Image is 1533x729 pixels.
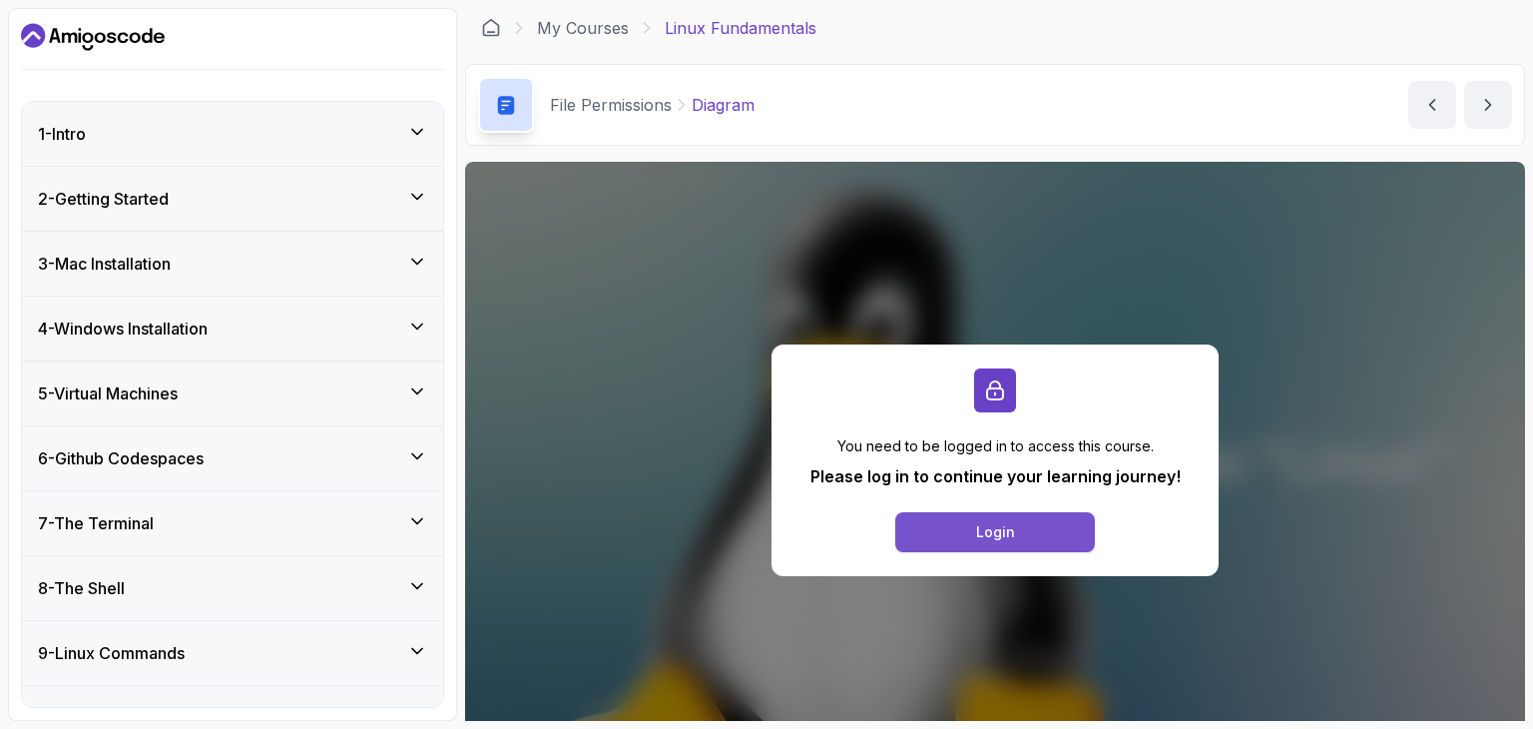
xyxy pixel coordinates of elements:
button: 3-Mac Installation [22,232,443,296]
button: 8-The Shell [22,556,443,620]
button: 2-Getting Started [22,167,443,231]
p: Please log in to continue your learning journey! [810,464,1181,488]
p: You need to be logged in to access this course. [810,436,1181,456]
h3: 6 - Github Codespaces [38,446,204,470]
button: next content [1464,81,1512,129]
h3: 7 - The Terminal [38,511,154,535]
h3: 8 - The Shell [38,576,125,600]
div: Login [976,522,1015,542]
p: Diagram [692,93,755,117]
button: 1-Intro [22,102,443,166]
a: Dashboard [481,18,501,38]
button: Login [895,512,1095,552]
button: previous content [1408,81,1456,129]
h3: 4 - Windows Installation [38,317,208,341]
button: 6-Github Codespaces [22,426,443,490]
h3: 2 - Getting Started [38,187,169,211]
p: Linux Fundamentals [665,16,816,40]
h3: 9 - Linux Commands [38,641,185,665]
button: 4-Windows Installation [22,297,443,361]
a: Dashboard [21,21,165,53]
button: 5-Virtual Machines [22,362,443,425]
h3: 1 - Intro [38,122,86,146]
button: 9-Linux Commands [22,621,443,685]
button: 7-The Terminal [22,491,443,555]
h3: 3 - Mac Installation [38,252,171,276]
a: My Courses [537,16,629,40]
p: File Permissions [550,93,672,117]
h3: 5 - Virtual Machines [38,381,178,405]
